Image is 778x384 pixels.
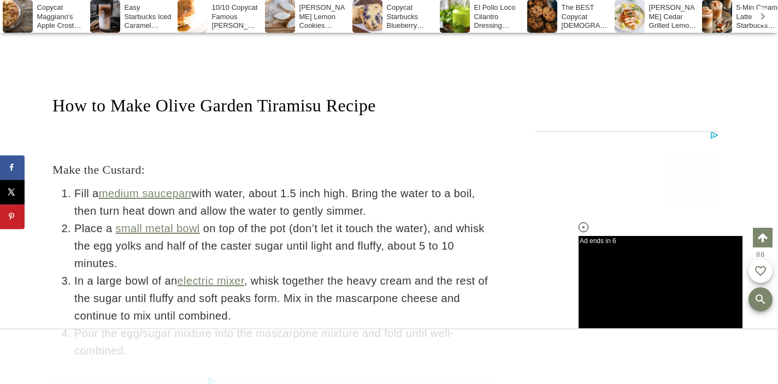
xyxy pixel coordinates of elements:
li: Place a on top of the pot (don’t let it touch the water), and whisk the egg yolks and half of the... [74,220,491,272]
span: Make the Custard: [52,163,145,176]
iframe: Advertisement [535,55,719,208]
iframe: Advertisement [579,236,742,328]
li: Pour the egg/sugar mixture into the mascarpone mixture and fold until well-combined. [74,324,491,359]
li: Fill a with water, about 1.5 inch high. Bring the water to a boil, then turn heat down and allow ... [74,185,491,220]
a: Scroll to top [753,228,773,247]
a: electric mixer [178,275,244,287]
span: How to Make Olive Garden Tiramisu Recipe [52,96,376,115]
li: In a large bowl of an , whisk together the heavy cream and the rest of the sugar until fluffy and... [74,272,491,324]
a: medium saucepan [99,187,191,199]
a: small metal bowl [115,222,199,234]
iframe: Advertisement [302,329,476,384]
